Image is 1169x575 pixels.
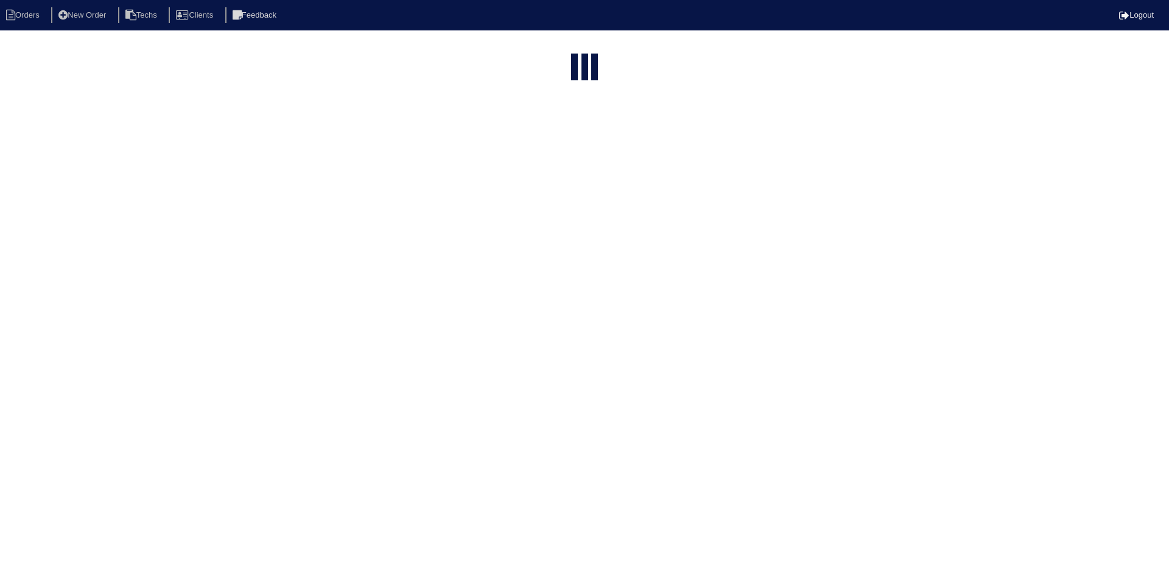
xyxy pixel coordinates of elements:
a: Techs [118,10,167,19]
li: New Order [51,7,116,24]
li: Feedback [225,7,286,24]
li: Techs [118,7,167,24]
div: loading... [581,54,588,86]
li: Clients [169,7,223,24]
a: Logout [1119,10,1154,19]
a: Clients [169,10,223,19]
a: New Order [51,10,116,19]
